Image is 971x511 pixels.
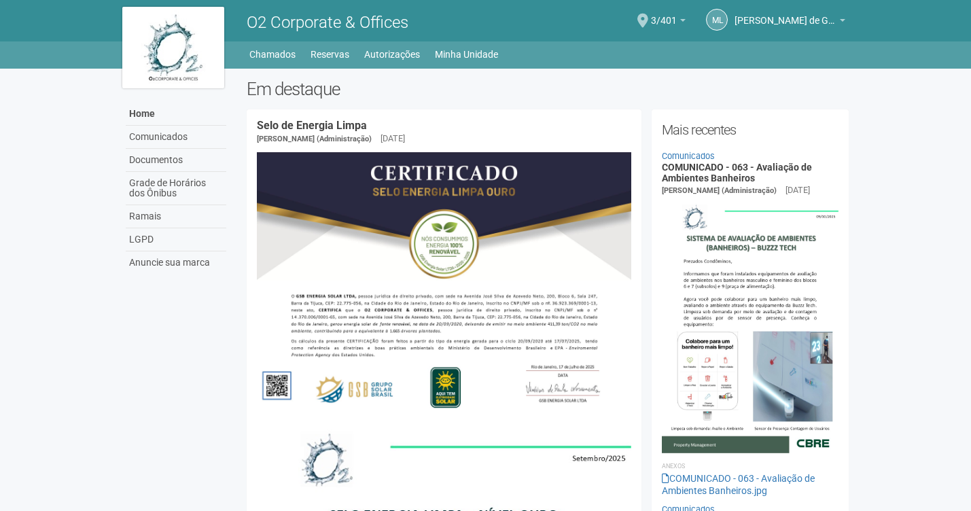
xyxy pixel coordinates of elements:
[435,45,498,64] a: Minha Unidade
[247,79,849,99] h2: Em destaque
[381,133,405,145] div: [DATE]
[735,2,836,26] span: Michele Lima de Gondra
[364,45,420,64] a: Autorizações
[257,135,372,143] span: [PERSON_NAME] (Administração)
[126,172,226,205] a: Grade de Horários dos Ônibus
[122,7,224,88] img: logo.jpg
[126,251,226,274] a: Anuncie sua marca
[126,103,226,126] a: Home
[662,473,815,496] a: COMUNICADO - 063 - Avaliação de Ambientes Banheiros.jpg
[247,13,408,32] span: O2 Corporate & Offices
[126,228,226,251] a: LGPD
[257,152,631,417] img: COMUNICADO%20-%20054%20-%20Selo%20de%20Energia%20Limpa%20-%20P%C3%A1g.%202.jpg
[662,186,777,195] span: [PERSON_NAME] (Administração)
[651,17,686,28] a: 3/401
[126,205,226,228] a: Ramais
[662,460,839,472] li: Anexos
[735,17,845,28] a: [PERSON_NAME] de Gondra
[785,184,810,196] div: [DATE]
[249,45,296,64] a: Chamados
[126,126,226,149] a: Comunicados
[662,197,839,453] img: COMUNICADO%20-%20063%20-%20Avalia%C3%A7%C3%A3o%20de%20Ambientes%20Banheiros.jpg
[662,120,839,140] h2: Mais recentes
[257,119,367,132] a: Selo de Energia Limpa
[311,45,349,64] a: Reservas
[126,149,226,172] a: Documentos
[706,9,728,31] a: ML
[662,162,812,183] a: COMUNICADO - 063 - Avaliação de Ambientes Banheiros
[651,2,677,26] span: 3/401
[662,151,715,161] a: Comunicados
